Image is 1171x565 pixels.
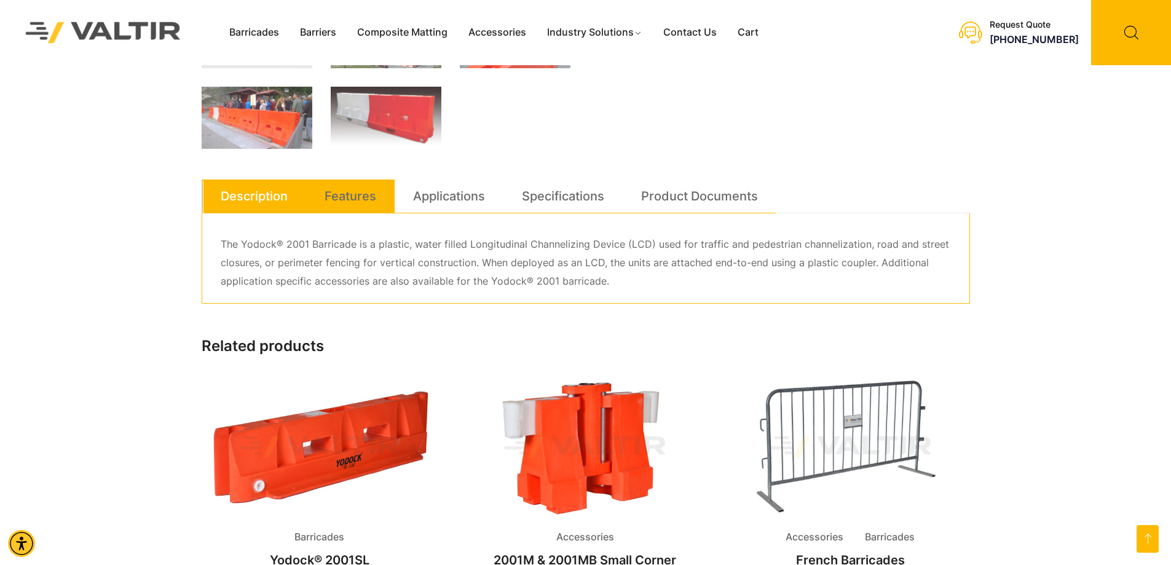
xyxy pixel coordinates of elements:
img: Accessories [732,376,968,518]
a: Barricades [219,23,290,42]
h2: Related products [202,338,970,355]
img: A crowd gathers near orange barricades in front of an information booth, with a mountainous backd... [202,87,312,149]
img: Two traffic barriers, one white and one orange, with a logo, designed for road safety and separat... [331,87,441,149]
a: Description [221,180,288,213]
a: Accessories [458,23,537,42]
a: Applications [413,180,485,213]
div: Accessibility Menu [8,530,35,557]
img: Accessories [467,376,703,518]
a: Composite Matting [347,23,458,42]
a: Specifications [522,180,604,213]
a: call (888) 496-3625 [990,33,1079,45]
a: Cart [727,23,769,42]
p: The Yodock® 2001 Barricade is a plastic, water filled Longitudinal Channelizing Device (LCD) used... [221,235,951,291]
span: Barricades [856,528,924,547]
a: Open this option [1137,525,1159,553]
img: Barricades [202,376,438,518]
div: Request Quote [990,20,1079,30]
span: Accessories [547,528,623,547]
a: Barriers [290,23,347,42]
a: Features [325,180,376,213]
a: Industry Solutions [537,23,653,42]
img: Valtir Rentals [9,6,197,59]
span: Barricades [285,528,353,547]
a: Contact Us [653,23,727,42]
a: Product Documents [641,180,758,213]
span: Accessories [776,528,853,547]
